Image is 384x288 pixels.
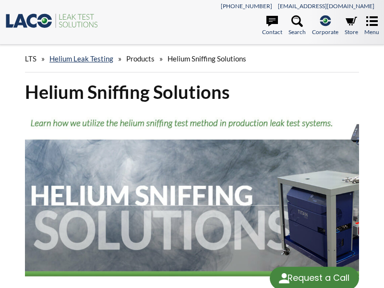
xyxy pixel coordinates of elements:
[288,15,306,36] a: Search
[262,15,282,36] a: Contact
[168,54,246,63] span: Helium Sniffing Solutions
[25,54,36,63] span: LTS
[278,2,374,10] a: [EMAIL_ADDRESS][DOMAIN_NAME]
[345,15,358,36] a: Store
[312,27,338,36] span: Corporate
[25,80,359,104] h1: Helium Sniffing Solutions
[126,54,155,63] span: Products
[25,45,359,72] div: » » »
[221,2,272,10] a: [PHONE_NUMBER]
[276,271,292,286] img: round button
[364,15,379,36] a: Menu
[49,54,113,63] a: Helium Leak Testing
